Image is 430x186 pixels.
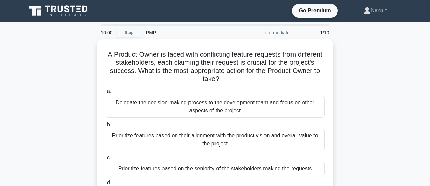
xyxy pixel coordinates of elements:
span: c. [107,155,111,160]
div: Delegate the decision-making process to the development team and focus on other aspects of the pr... [106,96,325,118]
div: Prioritize features based on the seniority of the stakeholders making the requests [106,162,325,176]
h5: A Product Owner is faced with conflicting feature requests from different stakeholders, each clai... [105,50,325,83]
div: 1/10 [294,26,333,39]
a: Go Premium [295,6,335,15]
span: d. [107,180,111,185]
div: Prioritize features based on their alignment with the product vision and overall value to the pro... [106,129,325,151]
span: a. [107,88,111,94]
span: b. [107,122,111,127]
div: PMP [142,26,235,39]
div: Intermediate [235,26,294,39]
a: Neza [348,4,403,17]
a: Stop [117,29,142,37]
div: 10:00 [97,26,117,39]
